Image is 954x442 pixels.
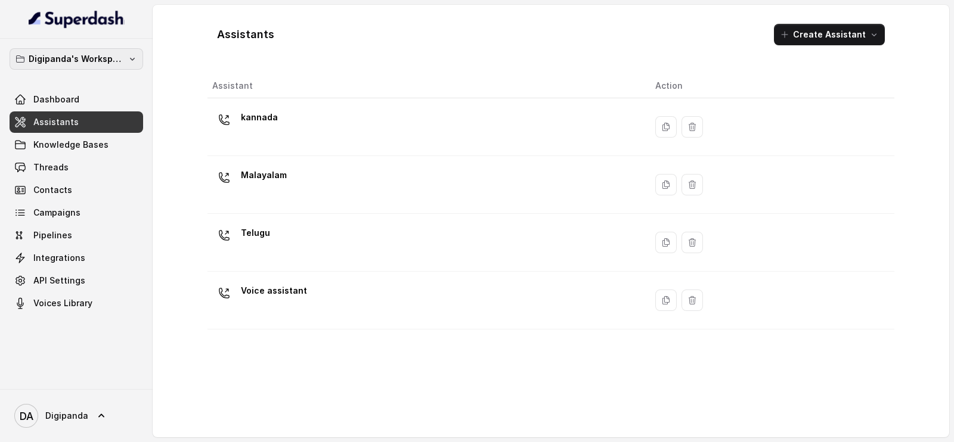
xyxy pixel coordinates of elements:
[241,223,270,242] p: Telugu
[33,116,79,128] span: Assistants
[33,275,85,287] span: API Settings
[10,202,143,223] a: Campaigns
[33,94,79,105] span: Dashboard
[241,166,287,185] p: Malayalam
[20,410,33,422] text: DA
[33,229,72,241] span: Pipelines
[45,410,88,422] span: Digipanda
[10,179,143,201] a: Contacts
[10,157,143,178] a: Threads
[10,225,143,246] a: Pipelines
[33,184,72,196] span: Contacts
[10,111,143,133] a: Assistants
[10,399,143,432] a: Digipanda
[33,161,69,173] span: Threads
[241,281,307,300] p: Voice assistant
[33,139,109,151] span: Knowledge Bases
[10,247,143,269] a: Integrations
[29,10,125,29] img: light.svg
[10,48,143,70] button: Digipanda's Workspace
[10,134,143,155] a: Knowledge Bases
[10,89,143,110] a: Dashboard
[207,74,646,98] th: Assistant
[33,297,92,309] span: Voices Library
[241,108,278,127] p: kannada
[10,270,143,291] a: API Settings
[774,24,885,45] button: Create Assistant
[29,52,124,66] p: Digipanda's Workspace
[10,292,143,314] a: Voices Library
[33,207,80,219] span: Campaigns
[33,252,85,264] span: Integrations
[646,74,894,98] th: Action
[217,25,274,44] h1: Assistants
